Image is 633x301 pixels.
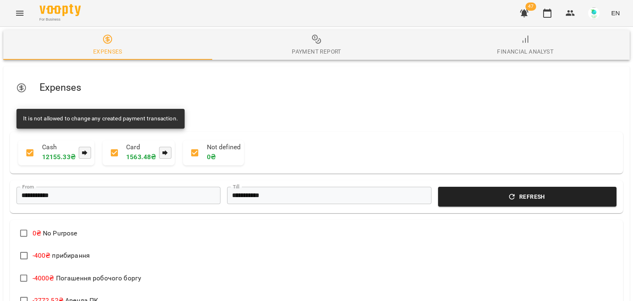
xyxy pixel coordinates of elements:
p: Cash [42,143,75,151]
button: Refresh [438,187,617,207]
p: 1563.48 ₴ [126,152,156,162]
img: Voopty Logo [40,4,81,16]
img: bbf80086e43e73aae20379482598e1e8.jpg [588,7,600,19]
p: 0 ₴ [207,152,241,162]
span: For Business [40,17,81,22]
span: Refresh [443,192,612,202]
h5: Expenses [40,81,617,94]
button: Menu [10,3,30,23]
div: Expenses [93,47,122,56]
span: прибирання [33,252,90,259]
p: Card [126,143,156,151]
p: 12155.33 ₴ [42,152,75,162]
p: Not defined [207,143,241,151]
span: -400 ₴ [33,252,51,259]
div: Payment Report [292,47,341,56]
span: No Purpose [33,229,77,237]
span: 47 [525,2,536,11]
div: Financial Analyst [497,47,553,56]
button: EN [608,5,623,21]
div: It is not allowed to change any created payment transaction. [23,111,178,126]
span: EN [611,9,620,17]
span: Погашення робочого боргу [33,274,141,282]
span: -4000 ₴ [33,274,54,282]
span: 0 ₴ [33,229,41,237]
